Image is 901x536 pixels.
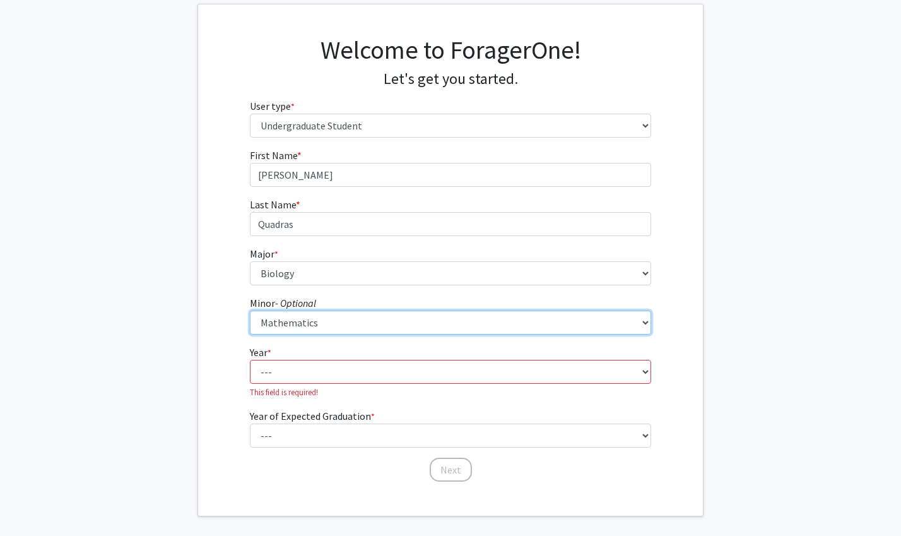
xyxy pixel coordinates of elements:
label: Year [250,345,271,360]
iframe: Chat [9,479,54,527]
label: User type [250,98,295,114]
span: First Name [250,149,297,162]
i: - Optional [275,297,316,309]
label: Minor [250,295,316,311]
h4: Let's get you started. [250,70,652,88]
p: This field is required! [250,386,652,398]
label: Year of Expected Graduation [250,408,375,424]
span: Last Name [250,198,296,211]
button: Next [430,458,472,482]
h1: Welcome to ForagerOne! [250,35,652,65]
label: Major [250,246,278,261]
